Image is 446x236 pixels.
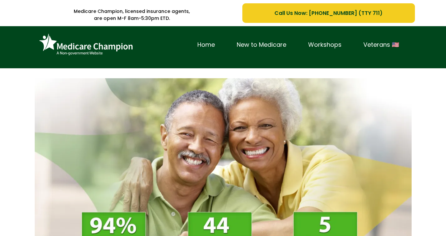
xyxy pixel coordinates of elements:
a: Veterans 🇺🇸 [352,40,410,50]
a: New to Medicare [226,40,297,50]
a: Workshops [297,40,352,50]
a: Call Us Now: 1-833-823-1990 (TTY 711) [242,3,415,23]
p: Medicare Champion, licensed insurance agents, [31,8,233,15]
a: Home [186,40,226,50]
img: Brand Logo [36,31,136,58]
p: are open M-F 8am-5:30pm ETD. [31,15,233,22]
span: Call Us Now: [PHONE_NUMBER] (TTY 711) [274,9,383,17]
